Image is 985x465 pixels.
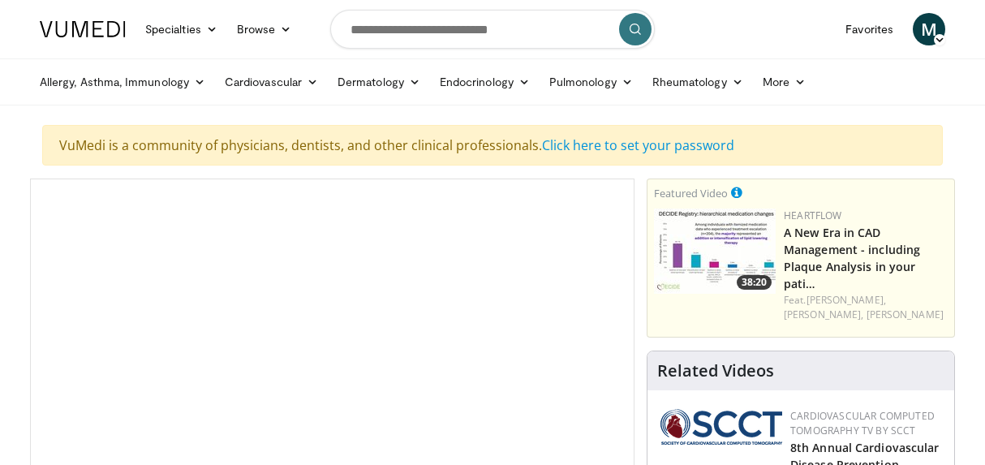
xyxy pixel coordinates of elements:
[30,66,215,98] a: Allergy, Asthma, Immunology
[784,209,842,222] a: Heartflow
[227,13,302,45] a: Browse
[654,209,776,294] img: 738d0e2d-290f-4d89-8861-908fb8b721dc.150x105_q85_crop-smart_upscale.jpg
[542,136,734,154] a: Click here to set your password
[643,66,753,98] a: Rheumatology
[657,361,774,381] h4: Related Videos
[654,186,728,200] small: Featured Video
[42,125,943,166] div: VuMedi is a community of physicians, dentists, and other clinical professionals.
[784,225,920,291] a: A New Era in CAD Management - including Plaque Analysis in your pati…
[430,66,540,98] a: Endocrinology
[784,293,948,322] div: Feat.
[540,66,643,98] a: Pulmonology
[753,66,815,98] a: More
[40,21,126,37] img: VuMedi Logo
[836,13,903,45] a: Favorites
[215,66,328,98] a: Cardiovascular
[737,275,772,290] span: 38:20
[330,10,655,49] input: Search topics, interventions
[654,209,776,294] a: 38:20
[913,13,945,45] a: M
[784,308,863,321] a: [PERSON_NAME],
[790,409,935,437] a: Cardiovascular Computed Tomography TV by SCCT
[135,13,227,45] a: Specialties
[867,308,944,321] a: [PERSON_NAME]
[806,293,886,307] a: [PERSON_NAME],
[660,409,782,445] img: 51a70120-4f25-49cc-93a4-67582377e75f.png.150x105_q85_autocrop_double_scale_upscale_version-0.2.png
[328,66,430,98] a: Dermatology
